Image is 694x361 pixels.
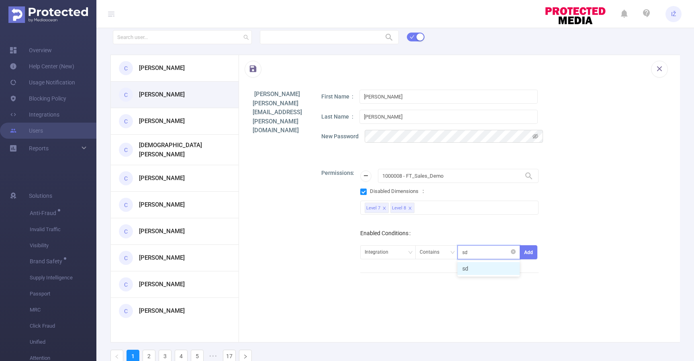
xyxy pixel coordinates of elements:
[450,250,455,256] i: icon: down
[30,318,96,334] span: Click Fraud
[511,249,516,254] i: icon: close-circle
[321,132,359,141] p: New Password
[124,197,128,213] span: C
[10,58,74,74] a: Help Center (New)
[30,238,96,254] span: Visibility
[124,87,128,103] span: C
[243,354,248,359] i: icon: right
[124,277,128,293] span: C
[29,145,49,152] span: Reports
[359,110,538,124] input: Last Name
[139,117,185,126] h3: [PERSON_NAME]
[139,280,185,289] h3: [PERSON_NAME]
[671,6,676,22] span: IŽ
[366,203,380,213] div: Level 7
[420,246,445,259] div: Contains
[321,169,354,177] p: Permissions
[254,90,300,99] h1: [PERSON_NAME]
[139,253,185,263] h3: [PERSON_NAME]
[30,286,96,302] span: Passport
[124,142,128,158] span: C
[359,90,538,104] input: First Name
[408,250,413,256] i: icon: down
[139,200,185,209] h3: [PERSON_NAME]
[124,170,128,187] span: C
[29,188,52,204] span: Solutions
[30,302,96,318] span: MRC
[10,42,52,58] a: Overview
[30,270,96,286] span: Supply Intelligence
[365,203,389,213] li: Level 7
[114,354,119,359] i: icon: left
[457,262,520,275] li: sd
[139,141,225,159] h3: [DEMOGRAPHIC_DATA][PERSON_NAME]
[510,266,515,271] i: icon: check
[30,334,96,350] span: Unified
[124,250,128,266] span: C
[8,6,88,23] img: Protected Media
[360,170,371,182] button: icon: minus
[392,203,406,213] div: Level 8
[113,30,252,44] input: Search user...
[10,90,66,107] a: Blocking Policy
[390,203,414,213] li: Level 8
[410,35,414,39] i: icon: check
[124,113,128,129] span: C
[139,64,185,73] h3: [PERSON_NAME]
[139,174,185,183] h3: [PERSON_NAME]
[139,90,185,99] h3: [PERSON_NAME]
[365,246,394,259] div: Integration
[243,35,249,40] i: icon: search
[29,140,49,156] a: Reports
[10,123,43,139] a: Users
[30,210,59,216] span: Anti-Fraud
[124,303,128,319] span: C
[139,306,185,316] h3: [PERSON_NAME]
[30,258,65,264] span: Brand Safety
[10,107,59,123] a: Integrations
[139,227,185,236] h3: [PERSON_NAME]
[321,92,353,101] p: First Name
[360,230,414,236] label: Enabled Conditions
[30,222,96,238] span: Invalid Traffic
[367,188,422,194] span: Disabled Dimensions
[321,113,353,121] p: Last Name
[533,133,538,139] i: icon: eye-invisible
[520,245,537,259] button: Add
[10,74,75,90] a: Usage Notification
[408,206,412,211] i: icon: close
[382,206,386,211] i: icon: close
[124,60,128,76] span: C
[124,224,128,240] span: C
[253,99,302,135] h1: [PERSON_NAME][EMAIL_ADDRESS][PERSON_NAME][DOMAIN_NAME]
